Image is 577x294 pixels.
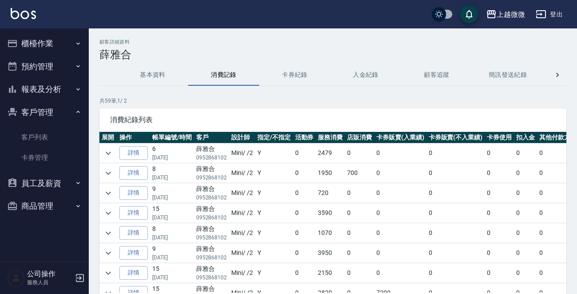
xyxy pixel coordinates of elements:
button: 簡訊發送紀錄 [472,64,543,86]
td: 0 [293,183,316,203]
p: [DATE] [152,274,192,282]
button: 入金紀錄 [330,64,401,86]
td: 0 [293,203,316,223]
p: 0952868102 [196,234,227,242]
td: 0 [485,183,514,203]
td: 0 [345,143,374,163]
p: 共 59 筆, 1 / 2 [99,97,566,105]
button: 顧客追蹤 [401,64,472,86]
p: 0952868102 [196,174,227,182]
td: 0 [345,263,374,283]
td: 薛雅合 [194,203,229,223]
td: Y [255,263,293,283]
td: 0 [514,163,537,183]
td: 0 [345,243,374,263]
td: 薛雅合 [194,183,229,203]
td: Y [255,243,293,263]
button: 預約管理 [4,55,85,78]
h2: 顧客詳細資料 [99,39,566,45]
p: [DATE] [152,214,192,222]
a: 客戶列表 [4,127,85,147]
td: 薛雅合 [194,143,229,163]
td: 15 [150,263,194,283]
td: 1950 [316,163,345,183]
td: 0 [427,163,485,183]
th: 卡券使用 [485,132,514,143]
td: 0 [485,243,514,263]
button: 客戶管理 [4,101,85,124]
button: expand row [102,246,115,260]
td: 0 [427,143,485,163]
img: Person [7,269,25,287]
h3: 薛雅合 [99,48,566,61]
p: [DATE] [152,154,192,162]
td: 1070 [316,223,345,243]
td: 0 [514,223,537,243]
td: 8 [150,223,194,243]
span: 消費紀錄列表 [110,115,556,124]
td: 0 [374,263,427,283]
a: 詳情 [119,226,148,240]
p: 0952868102 [196,254,227,262]
th: 操作 [117,132,150,143]
th: 展開 [99,132,117,143]
a: 卡券管理 [4,147,85,168]
button: 員工及薪資 [4,172,85,195]
button: 消費記錄 [188,64,259,86]
td: 薛雅合 [194,263,229,283]
td: 9 [150,183,194,203]
td: 0 [345,203,374,223]
td: 0 [485,143,514,163]
a: 詳情 [119,166,148,180]
td: 0 [374,223,427,243]
button: expand row [102,266,115,280]
button: 登出 [532,6,566,23]
td: 0 [374,163,427,183]
td: 0 [374,243,427,263]
td: 薛雅合 [194,163,229,183]
div: 上越微微 [497,9,525,20]
th: 帳單編號/時間 [150,132,194,143]
a: 詳情 [119,266,148,280]
p: 0952868102 [196,154,227,162]
td: 0 [514,263,537,283]
td: 0 [485,223,514,243]
th: 扣入金 [514,132,537,143]
button: 櫃檯作業 [4,32,85,55]
td: 0 [345,223,374,243]
td: 薛雅合 [194,223,229,243]
td: 0 [514,143,537,163]
p: 0952868102 [196,194,227,202]
td: Y [255,143,293,163]
button: expand row [102,187,115,200]
th: 卡券販賣(入業績) [374,132,427,143]
td: 0 [374,143,427,163]
td: 15 [150,203,194,223]
td: 720 [316,183,345,203]
td: 0 [293,263,316,283]
a: 詳情 [119,246,148,260]
td: Mini / /2 [229,223,255,243]
button: 卡券紀錄 [259,64,330,86]
button: expand row [102,226,115,240]
td: Mini / /2 [229,183,255,203]
td: 0 [514,243,537,263]
td: Mini / /2 [229,163,255,183]
td: 0 [485,203,514,223]
th: 店販消費 [345,132,374,143]
td: 0 [374,203,427,223]
td: 0 [374,183,427,203]
td: 0 [293,143,316,163]
td: 薛雅合 [194,243,229,263]
th: 設計師 [229,132,255,143]
button: expand row [102,207,115,220]
td: 0 [427,263,485,283]
td: 2150 [316,263,345,283]
th: 卡券販賣(不入業績) [427,132,485,143]
td: 0 [427,203,485,223]
a: 詳情 [119,146,148,160]
td: 0 [485,263,514,283]
p: 0952868102 [196,274,227,282]
td: Y [255,223,293,243]
th: 活動券 [293,132,316,143]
